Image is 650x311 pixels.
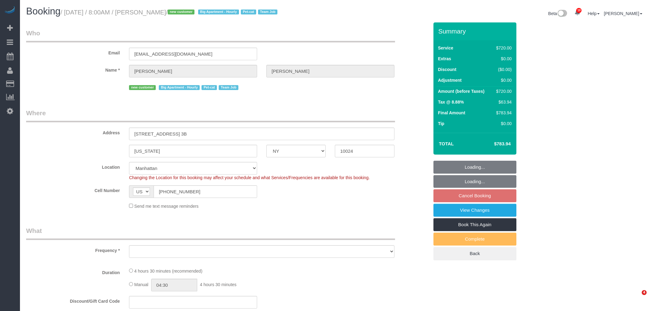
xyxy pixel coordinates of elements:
span: 10 [576,8,581,13]
span: new customer [168,10,194,14]
label: Tax @ 8.88% [438,99,464,105]
span: / [166,9,279,16]
span: Pet-cat [202,85,217,90]
input: Cell Number [154,185,257,198]
div: $0.00 [494,56,511,62]
label: Location [22,162,124,170]
span: 4 hours 30 minutes [200,282,237,287]
h3: Summary [438,28,513,35]
small: / [DATE] / 8:00AM / [PERSON_NAME] [61,9,279,16]
label: Name * [22,65,124,73]
span: Team Job [219,85,238,90]
label: Frequency * [22,245,124,254]
span: Booking [26,6,61,17]
input: City [129,145,257,157]
span: Team Job [258,10,278,14]
a: Book This Again [433,218,516,231]
label: Cell Number [22,185,124,194]
img: New interface [557,10,567,18]
input: Zip Code [335,145,394,157]
span: 4 hours 30 minutes (recommended) [134,269,202,274]
span: Big Apartment - Hourly [159,85,200,90]
div: $0.00 [494,120,511,127]
legend: Where [26,108,395,122]
span: Big Apartment - Hourly [198,10,239,14]
label: Adjustment [438,77,462,83]
span: Send me text message reminders [134,204,198,209]
input: Last Name [266,65,394,77]
h4: $783.94 [476,141,511,147]
input: First Name [129,65,257,77]
input: Email [129,48,257,60]
div: $783.94 [494,110,511,116]
div: $720.00 [494,88,511,94]
iframe: Intercom live chat [629,290,644,305]
label: Service [438,45,453,51]
label: Discount [438,66,456,73]
span: Changing the Location for this booking may affect your schedule and what Services/Frequencies are... [129,175,370,180]
label: Extras [438,56,451,62]
a: Back [433,247,516,260]
label: Address [22,128,124,136]
label: Tip [438,120,444,127]
label: Duration [22,267,124,276]
span: new customer [129,85,156,90]
label: Discount/Gift Card Code [22,296,124,304]
label: Final Amount [438,110,465,116]
label: Amount (before Taxes) [438,88,484,94]
a: Beta [548,11,567,16]
div: $720.00 [494,45,511,51]
div: ($0.00) [494,66,511,73]
label: Email [22,48,124,56]
img: Automaid Logo [4,6,16,15]
span: Pet-cat [241,10,256,14]
a: [PERSON_NAME] [604,11,642,16]
span: 4 [642,290,647,295]
div: $0.00 [494,77,511,83]
a: Help [588,11,600,16]
strong: Total [439,141,454,146]
span: Manual [134,282,148,287]
legend: What [26,226,395,240]
div: $63.94 [494,99,511,105]
legend: Who [26,29,395,42]
a: View Changes [433,204,516,217]
a: 10 [571,6,583,20]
